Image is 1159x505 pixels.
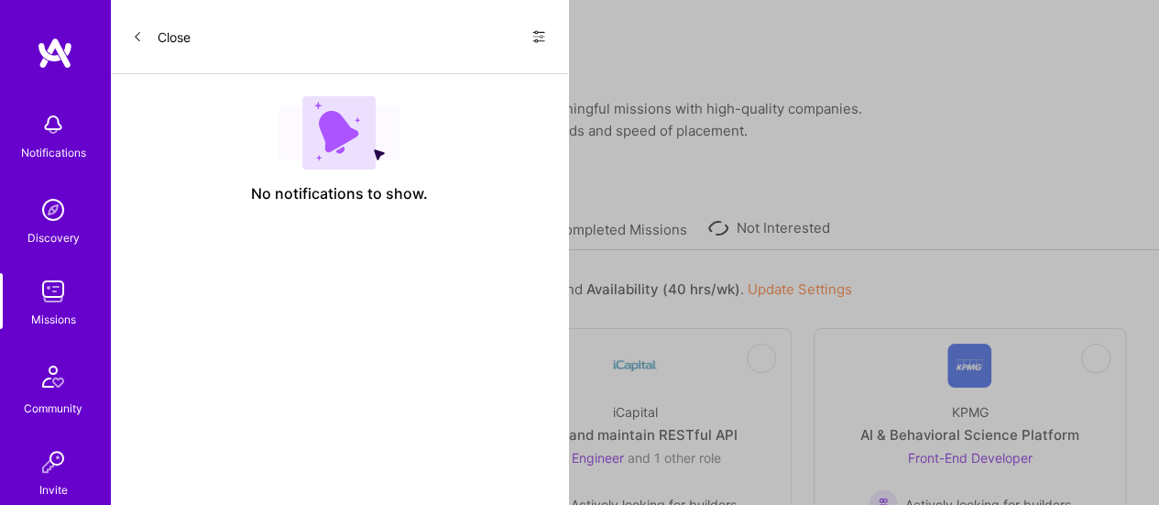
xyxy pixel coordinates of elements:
div: Discovery [27,228,80,247]
img: bell [35,106,71,143]
div: Community [24,399,82,418]
div: Invite [39,480,68,500]
img: teamwork [35,273,71,310]
img: logo [37,37,73,70]
img: discovery [35,192,71,228]
div: Missions [31,310,76,329]
img: Invite [35,444,71,480]
div: Notifications [21,143,86,162]
span: No notifications to show. [251,184,428,203]
img: empty [279,96,399,170]
img: Community [31,355,75,399]
button: Close [132,22,191,51]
